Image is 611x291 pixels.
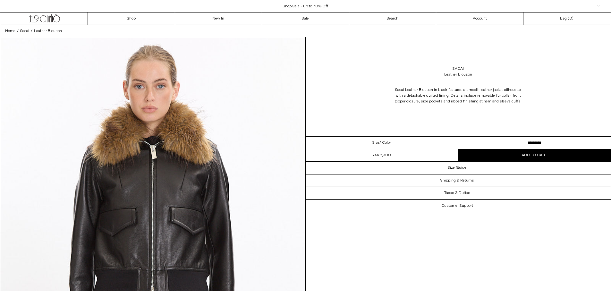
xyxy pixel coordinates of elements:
[523,12,611,25] a: Bag ()
[522,153,547,158] span: Add to cart
[436,12,523,25] a: Account
[34,28,62,34] span: Leather Blouson
[458,149,611,161] button: Add to cart
[31,28,32,34] span: /
[5,28,15,34] a: Home
[349,12,437,25] a: Search
[20,28,29,34] span: Sacai
[372,152,391,158] div: ¥488,300
[372,140,379,146] span: Size
[88,12,175,25] a: Shop
[17,28,19,34] span: /
[441,204,473,208] h3: Customer Support
[20,28,29,34] a: Sacai
[34,28,62,34] a: Leather Blouson
[5,28,15,34] span: Home
[448,166,466,170] h3: Size Guide
[394,84,522,108] p: Sacai Leather Blousen in black features a smooth leather jacket silhouette with a detachable quil...
[444,191,470,195] h3: Taxes & Duties
[379,140,391,146] span: / Color
[569,16,572,21] span: 0
[175,12,262,25] a: New In
[283,4,328,9] a: Shop Sale - Up to 70% Off
[453,66,464,72] a: Sacai
[440,178,474,183] h3: Shipping & Returns
[262,12,349,25] a: Sale
[444,72,472,77] div: Leather Blouson
[569,16,573,21] span: )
